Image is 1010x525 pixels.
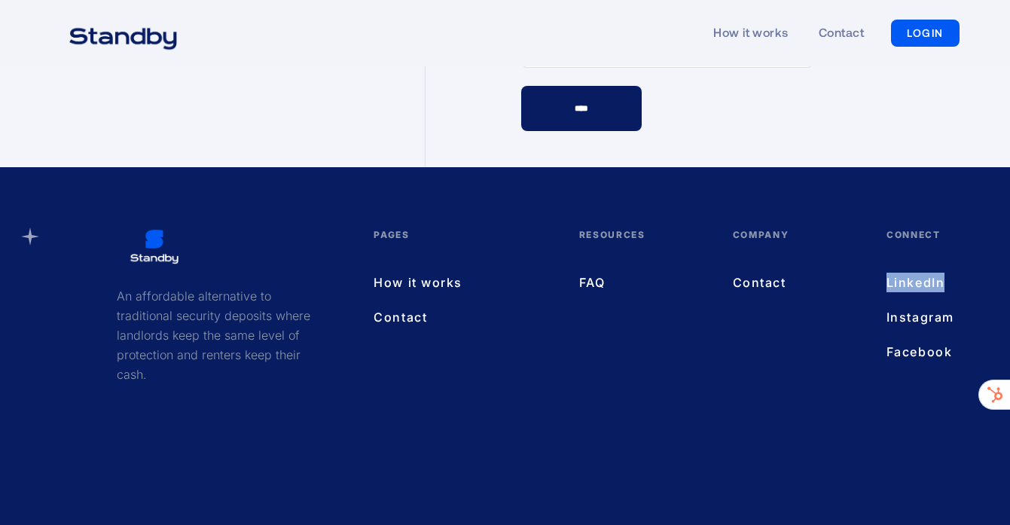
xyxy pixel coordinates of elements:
div: Resources [579,227,703,273]
a: LinkedIn [886,273,959,292]
a: Contact [374,307,548,327]
div: Connect [886,227,959,273]
div: Company [733,227,856,273]
a: Facebook [886,342,959,362]
a: FAQ [579,273,703,292]
a: How it works [374,273,548,292]
a: LOGIN [891,20,960,47]
a: Instagram [886,307,959,327]
a: Contact [733,273,856,292]
p: An affordable alternative to traditional security deposits where landlords keep the same level of... [117,286,328,384]
div: pages [374,227,548,273]
a: home [50,18,196,48]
